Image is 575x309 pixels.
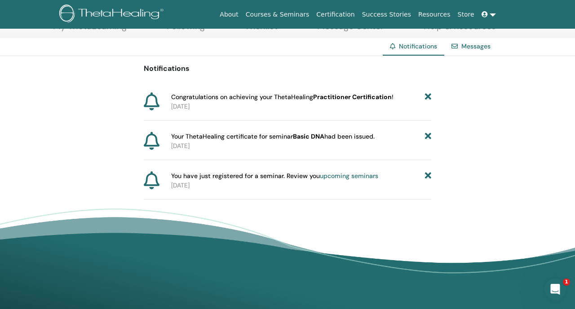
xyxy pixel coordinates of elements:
a: Messages [461,42,491,50]
a: Certification [313,6,358,23]
a: upcoming seminars [320,172,378,180]
p: Notifications [144,63,431,74]
b: Practitioner Certification [313,93,392,101]
a: Wishlist [245,21,278,38]
img: logo.png [59,4,167,25]
p: [DATE] [171,102,431,111]
a: About [216,6,242,23]
b: Basic DNA [293,132,324,140]
a: Help & Resources [424,21,496,38]
a: Message Center [317,21,384,38]
a: My ThetaLearning [53,21,127,38]
span: You have just registered for a seminar. Review you [171,171,378,181]
iframe: Intercom live chat [544,279,566,300]
a: Store [454,6,478,23]
a: Resources [415,6,454,23]
p: [DATE] [171,141,431,151]
a: Success Stories [358,6,415,23]
span: Your ThetaHealing certificate for seminar had been issued. [171,132,375,141]
span: Congratulations on achieving your ThetaHealing ! [171,92,394,102]
span: 1 [563,279,570,286]
a: Courses & Seminars [242,6,313,23]
a: Following [167,21,205,38]
p: [DATE] [171,181,431,190]
span: Notifications [399,42,437,50]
